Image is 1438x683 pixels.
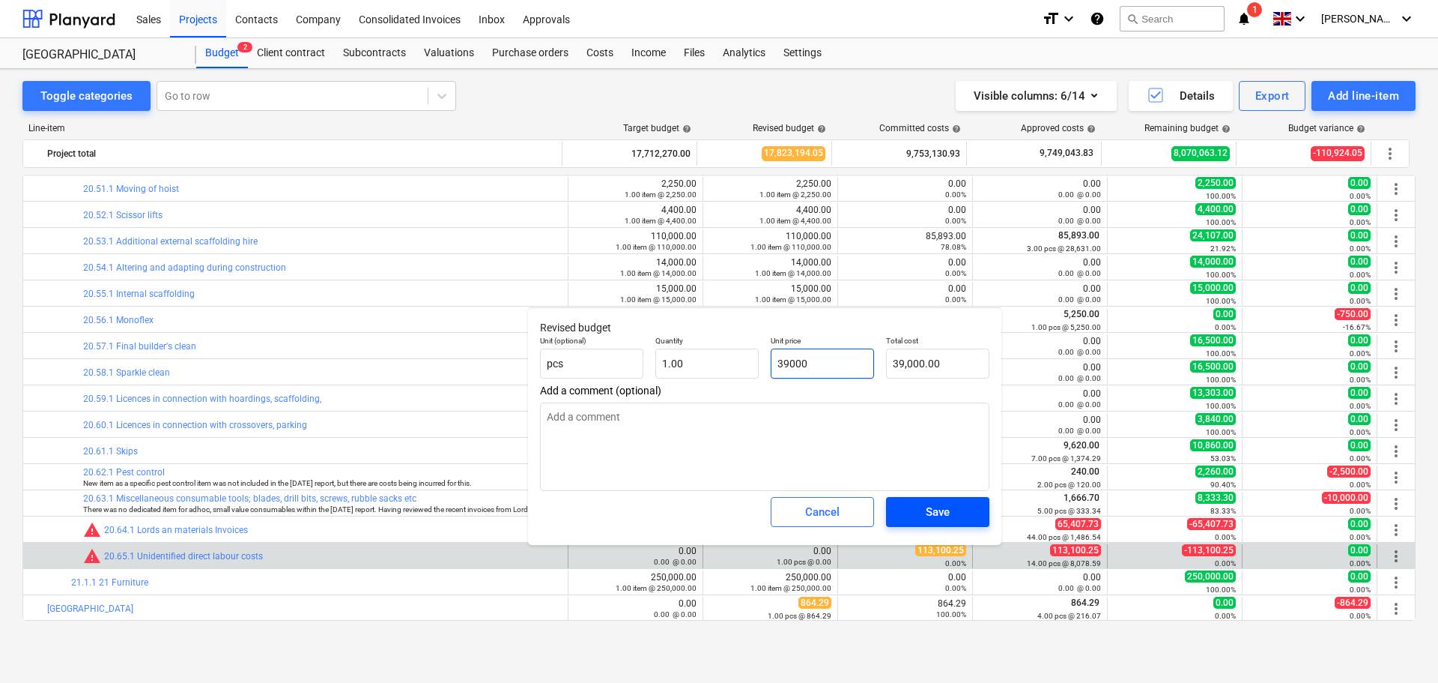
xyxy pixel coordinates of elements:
span: 24,107.00 [1190,229,1236,241]
small: 100.00% [1206,586,1236,594]
span: More actions [1387,521,1405,539]
span: More actions [1387,311,1405,329]
span: 250,000.00 [1185,571,1236,583]
span: 5,250.00 [1062,309,1101,319]
div: 0.00 [654,598,697,619]
span: help [1219,124,1231,133]
span: More actions [1387,180,1405,198]
div: Analytics [714,38,774,68]
div: Export [1255,86,1290,106]
span: 2 [237,42,252,52]
a: Income [622,38,675,68]
span: 9,749,043.83 [1038,147,1095,160]
a: 20.61.1 Skips [83,446,138,457]
div: Toggle categories [40,86,133,106]
small: 0.00 @ 0.00 [1058,584,1101,592]
a: 20.63.1 Miscellaneous consumable tools; blades, drill bits, screws, rubble sacks etc [83,493,416,504]
span: help [679,124,691,133]
span: More actions [1387,469,1405,487]
a: 20.55.1 Internal scaffolding [83,289,195,299]
small: 1.00 pcs @ 0.00 [777,558,831,566]
i: format_size [1042,10,1060,28]
small: 100.00% [1206,376,1236,384]
div: 0.00 [979,283,1101,304]
button: Add line-item [1311,81,1416,111]
small: 0.00% [1215,323,1236,331]
small: 44.00 pcs @ 1,486.54 [1027,533,1101,541]
div: 0.00 [979,205,1101,226]
span: 0.00 [1348,203,1371,215]
a: 20.62.1 Pest control [83,467,165,478]
p: Unit (optional) [540,336,643,349]
span: 85,893.00 [1057,230,1101,241]
a: Budget2 [196,38,248,68]
small: 53.03% [1210,454,1236,463]
a: 20.59.1 Licences in connection with hoardings, scaffolding, [83,394,321,404]
small: 0.00% [1350,297,1371,305]
div: Revised budget [753,123,826,133]
span: [PERSON_NAME] [1321,13,1396,25]
span: More actions [1387,285,1405,303]
span: -10,000.00 [1322,492,1371,504]
a: 20.57.1 Final builder's clean [83,341,196,352]
span: More actions [1387,547,1405,565]
div: 110,000.00 [750,231,831,252]
span: 1,666.70 [1062,493,1101,503]
div: 0.00 [844,257,966,278]
div: 0.00 [844,572,966,593]
span: 16,500.00 [1190,334,1236,346]
small: 5.00 pcs @ 333.34 [1037,507,1101,515]
small: 0.00% [1350,218,1371,226]
div: 250,000.00 [750,572,831,593]
div: 0.00 [844,283,966,304]
span: 0.00 [1348,282,1371,294]
small: 0.00% [945,269,966,277]
small: 0.00% [1215,612,1236,620]
small: 0.00 @ 0.00 [1058,269,1101,277]
span: help [1353,124,1365,133]
a: Subcontracts [334,38,415,68]
span: More actions [1387,416,1405,434]
span: 1 [1247,2,1262,17]
small: 0.00% [945,295,966,304]
iframe: Chat Widget [1363,611,1438,683]
small: 3.00 pcs @ 28,631.00 [1027,244,1101,253]
a: 20.64.1 Lords an materials Invoices [104,525,248,535]
small: 0.00% [1215,559,1236,568]
small: New item as a specific pest control item was not included in the August 2025 report, but there ar... [83,479,472,487]
a: Settings [774,38,831,68]
small: 7.00 pcs @ 1,374.29 [1031,454,1101,463]
span: 0.00 [1348,439,1371,451]
a: 21.1.1 21 Furniture [71,577,148,588]
span: More actions [1387,495,1405,513]
small: 0.00% [945,217,966,225]
a: 20.65.1 Unidentified direct labour costs [104,551,263,562]
span: 0.00 [1348,361,1371,373]
small: 100.00% [1206,349,1236,358]
small: 0.00 @ 0.00 [1058,295,1101,304]
div: Details [1147,86,1215,106]
a: 20.51.1 Moving of hoist [83,184,179,194]
small: 0.00% [1350,612,1371,620]
button: Details [1129,81,1233,111]
span: 0.00 [1213,597,1236,609]
span: More actions [1387,259,1405,277]
a: Files [675,38,714,68]
small: 21.92% [1210,244,1236,253]
small: 0.00 @ 0.00 [1058,400,1101,409]
span: help [814,124,826,133]
small: 100.00% [1206,218,1236,226]
small: 0.00 @ 0.00 [1058,348,1101,356]
span: 2,250.00 [1195,177,1236,189]
small: There was no dedicated item for adhoc, small value consumables within the August 2025 report. Hav... [83,505,1107,514]
a: 20.54.1 Altering and adapting during construction [83,262,286,273]
span: 113,100.25 [1050,544,1101,556]
div: 15,000.00 [620,283,697,304]
div: Budget variance [1288,123,1365,133]
span: More actions [1387,206,1405,224]
span: search [1126,13,1138,25]
small: 0.00% [1350,507,1371,515]
small: 0.00% [945,190,966,199]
